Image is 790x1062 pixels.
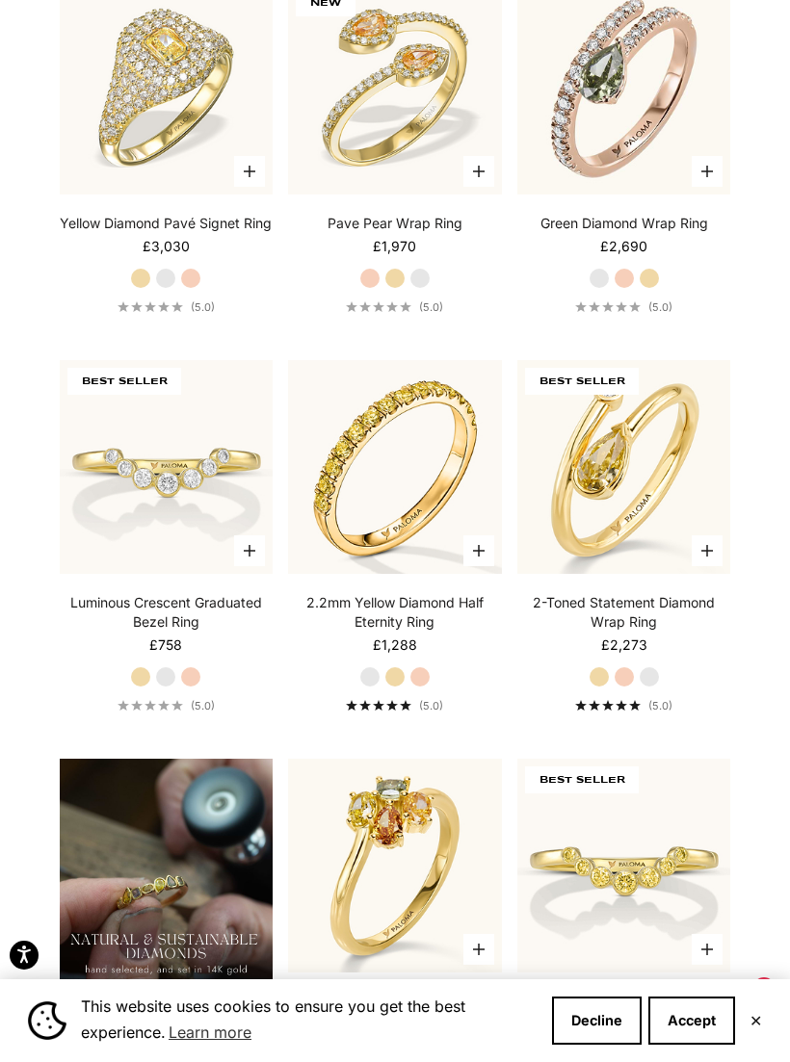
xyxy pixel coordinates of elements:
[517,759,731,972] img: #YellowGold
[540,214,708,233] a: Green Diamond Wrap Ring
[191,699,215,712] span: (5.0)
[575,300,672,314] a: 5.0 out of 5.0 stars(5.0)
[143,237,190,256] sale-price: £3,030
[601,635,647,655] sale-price: £2,273
[346,700,411,711] div: 5.0 out of 5.0 stars
[517,360,731,574] img: #YellowGold
[346,699,443,712] a: 5.0 out of 5.0 stars(5.0)
[525,766,639,793] span: BEST SELLER
[648,300,672,314] span: (5.0)
[419,300,443,314] span: (5.0)
[60,593,274,632] a: Luminous Crescent Graduated Bezel Ring
[750,1015,762,1026] button: Close
[118,700,183,711] div: 5.0 out of 5.0 stars
[346,301,411,312] div: 5.0 out of 5.0 stars
[575,301,641,312] div: 5.0 out of 5.0 stars
[81,995,537,1047] span: This website uses cookies to ensure you get the best experience.
[373,237,416,256] sale-price: £1,970
[288,593,502,632] a: 2.2mm Yellow Diamond Half Eternity Ring
[60,214,272,233] a: Yellow Diamond Pavé Signet Ring
[575,700,641,711] div: 5.0 out of 5.0 stars
[552,997,642,1045] button: Decline
[166,1018,254,1047] a: Learn more
[118,301,183,312] div: 5.0 out of 5.0 stars
[60,360,274,574] img: #YellowGold
[28,1001,66,1040] img: Cookie banner
[149,635,182,655] sale-price: £758
[600,237,647,256] sale-price: £2,690
[67,368,181,395] span: BEST SELLER
[191,300,215,314] span: (5.0)
[118,300,215,314] a: 5.0 out of 5.0 stars(5.0)
[288,360,502,574] img: #YellowGold
[288,759,502,972] img: #YellowGold
[648,699,672,712] span: (5.0)
[648,997,735,1045] button: Accept
[419,699,443,712] span: (5.0)
[575,699,672,712] a: 5.0 out of 5.0 stars(5.0)
[346,300,443,314] a: 5.0 out of 5.0 stars(5.0)
[525,368,639,395] span: BEST SELLER
[373,635,417,655] sale-price: £1,288
[118,699,215,712] a: 5.0 out of 5.0 stars(5.0)
[517,593,731,632] a: 2-Toned Statement Diamond Wrap Ring
[328,214,462,233] a: Pave Pear Wrap Ring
